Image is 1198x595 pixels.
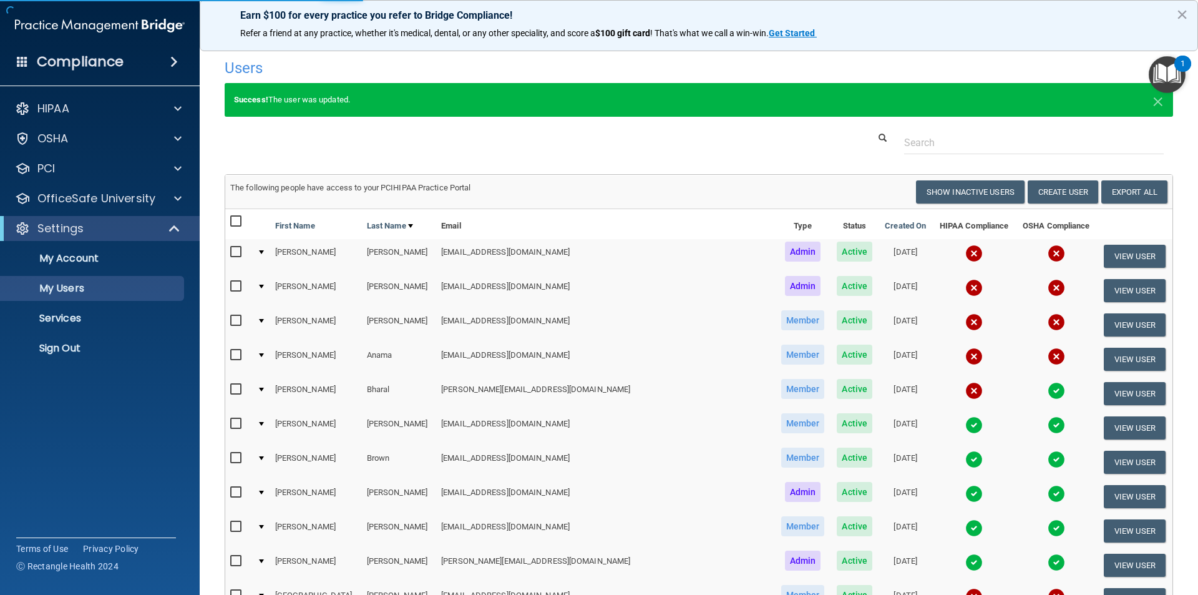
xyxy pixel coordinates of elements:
button: View User [1104,416,1166,440]
p: My Account [8,252,178,265]
span: Active [837,379,872,399]
img: tick.e7d51cea.svg [1048,451,1065,468]
span: Admin [785,482,821,502]
p: Services [8,312,178,325]
img: cross.ca9f0e7f.svg [1048,313,1065,331]
button: View User [1104,245,1166,268]
td: [DATE] [879,514,932,548]
span: Member [781,379,825,399]
td: [PERSON_NAME] [270,273,362,308]
td: Brown [362,445,436,479]
td: [DATE] [879,239,932,273]
td: Anama [362,342,436,376]
span: Active [837,516,872,536]
span: × [1152,87,1164,112]
h4: Users [225,60,770,76]
img: cross.ca9f0e7f.svg [965,279,983,297]
span: Active [837,448,872,468]
td: [PERSON_NAME] [270,376,362,411]
button: Close [1176,4,1188,24]
td: [EMAIL_ADDRESS][DOMAIN_NAME] [436,239,774,273]
strong: Success! [234,95,268,104]
td: [PERSON_NAME] [270,342,362,376]
td: [DATE] [879,273,932,308]
td: Bharal [362,376,436,411]
a: OfficeSafe University [15,191,182,206]
span: Admin [785,242,821,262]
a: PCI [15,161,182,176]
img: tick.e7d51cea.svg [1048,416,1065,434]
td: [PERSON_NAME] [362,514,436,548]
span: Active [837,413,872,433]
img: PMB logo [15,13,185,38]
p: OfficeSafe University [37,191,155,206]
button: Close [1152,92,1164,107]
img: tick.e7d51cea.svg [1048,485,1065,503]
img: tick.e7d51cea.svg [1048,554,1065,571]
img: cross.ca9f0e7f.svg [1048,279,1065,297]
td: [EMAIL_ADDRESS][DOMAIN_NAME] [436,479,774,514]
td: [PERSON_NAME] [270,411,362,445]
div: 1 [1181,64,1185,80]
span: Admin [785,276,821,296]
strong: $100 gift card [595,28,650,38]
a: Settings [15,221,181,236]
a: HIPAA [15,101,182,116]
th: Status [831,209,879,239]
img: tick.e7d51cea.svg [965,451,983,468]
p: PCI [37,161,55,176]
td: [DATE] [879,342,932,376]
td: [DATE] [879,479,932,514]
a: Last Name [367,219,413,234]
td: [PERSON_NAME] [270,548,362,583]
span: The following people have access to your PCIHIPAA Practice Portal [230,183,471,192]
td: [EMAIL_ADDRESS][DOMAIN_NAME] [436,445,774,479]
img: tick.e7d51cea.svg [965,485,983,503]
td: [PERSON_NAME] [362,411,436,445]
img: tick.e7d51cea.svg [1048,519,1065,537]
span: Admin [785,551,821,571]
strong: Get Started [769,28,815,38]
a: Terms of Use [16,543,68,555]
input: Search [904,131,1164,154]
td: [DATE] [879,308,932,342]
td: [PERSON_NAME] [362,479,436,514]
span: ! That's what we call a win-win. [650,28,769,38]
p: OSHA [37,131,69,146]
td: [DATE] [879,411,932,445]
td: [PERSON_NAME] [362,308,436,342]
th: Type [774,209,830,239]
td: [PERSON_NAME] [362,273,436,308]
button: Open Resource Center, 1 new notification [1149,56,1186,93]
img: cross.ca9f0e7f.svg [1048,348,1065,365]
p: HIPAA [37,101,69,116]
a: First Name [275,219,315,234]
img: cross.ca9f0e7f.svg [965,313,983,331]
button: View User [1104,313,1166,337]
th: HIPAA Compliance [932,209,1015,239]
td: [PERSON_NAME] [270,239,362,273]
a: Get Started [769,28,817,38]
img: tick.e7d51cea.svg [1048,382,1065,400]
td: [EMAIL_ADDRESS][DOMAIN_NAME] [436,342,774,376]
td: [EMAIL_ADDRESS][DOMAIN_NAME] [436,273,774,308]
button: View User [1104,451,1166,474]
span: Member [781,413,825,433]
button: Show Inactive Users [916,180,1025,204]
button: View User [1104,348,1166,371]
a: Privacy Policy [83,543,139,555]
td: [PERSON_NAME] [362,548,436,583]
span: Active [837,242,872,262]
p: My Users [8,282,178,295]
img: cross.ca9f0e7f.svg [965,348,983,365]
img: tick.e7d51cea.svg [965,416,983,434]
img: tick.e7d51cea.svg [965,519,983,537]
span: Member [781,448,825,468]
td: [DATE] [879,376,932,411]
span: Refer a friend at any practice, whether it's medical, dental, or any other speciality, and score a [240,28,595,38]
span: Active [837,551,872,571]
td: [PERSON_NAME] [270,514,362,548]
a: OSHA [15,131,182,146]
img: cross.ca9f0e7f.svg [1048,245,1065,262]
a: Created On [885,219,926,234]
